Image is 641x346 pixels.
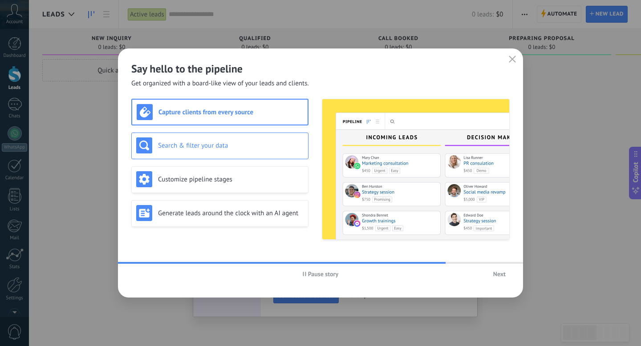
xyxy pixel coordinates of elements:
h3: Capture clients from every source [158,108,303,117]
h2: Say hello to the pipeline [131,62,510,76]
span: Pause story [308,271,339,277]
button: Next [489,267,510,281]
h3: Generate leads around the clock with an AI agent [158,209,304,217]
button: Pause story [299,267,343,281]
h3: Customize pipeline stages [158,175,304,184]
span: Get organized with a board-like view of your leads and clients. [131,79,309,88]
span: Next [493,271,506,277]
h3: Search & filter your data [158,141,304,150]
